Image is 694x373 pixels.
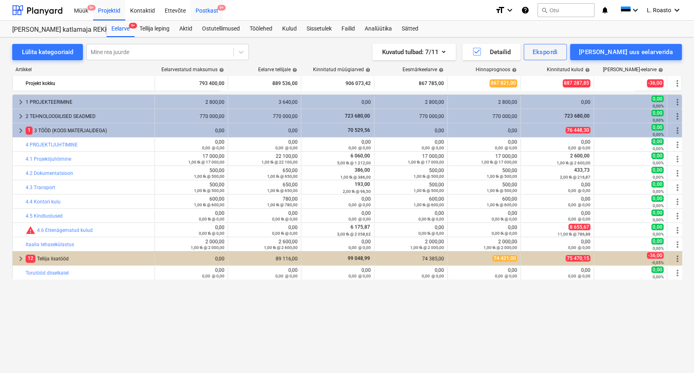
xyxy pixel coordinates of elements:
[305,210,371,222] div: 0,00
[233,198,239,205] span: edit
[337,232,371,236] small: 3,00 tk @ 2 058,62
[453,170,459,177] span: edit
[231,153,298,165] div: 22 100,00
[541,7,548,13] span: search
[26,127,33,134] span: 1
[188,160,224,164] small: 1,00 tk @ 17 000,00
[350,224,371,230] span: 6 175,87
[197,21,245,37] div: Ostutellimused
[26,213,63,219] a: 4.5 Kindlustused
[158,153,224,165] div: 17 000,00
[231,196,298,207] div: 780,00
[408,160,444,164] small: 1,00 tk @ 17 000,00
[160,198,166,205] span: edit
[261,160,298,164] small: 1,00 tk @ 22 100,00
[657,68,663,72] span: help
[653,218,664,222] small: 0,00%
[672,5,682,15] i: keyboard_arrow_down
[533,47,557,57] div: Ekspordi
[573,167,590,173] span: 433,73
[651,96,664,102] span: 0,00
[524,99,590,105] div: 0,00
[347,255,371,261] span: 99 048,99
[651,181,664,188] span: 0,00
[413,174,444,179] small: 1,00 tk @ 500,00
[337,21,360,37] a: Failid
[158,256,224,262] div: 0,00
[364,68,370,72] span: help
[231,256,298,262] div: 89 116,00
[26,185,55,190] a: 4.3 Transport
[231,77,298,90] div: 889 536,00
[651,195,664,202] span: 0,00
[313,67,370,72] div: Kinnitatud müügiarved
[26,225,35,235] span: Seotud kulud ületavad prognoosi
[158,182,224,193] div: 500,00
[267,174,298,179] small: 1,00 tk @ 650,00
[672,79,682,88] span: Rohkem tegevusi
[143,198,150,205] span: bar_chart
[524,267,590,279] div: 0,00
[672,140,682,150] span: Rohkem tegevusi
[563,113,590,119] span: 723 680,00
[378,182,444,193] div: 500,00
[410,245,444,250] small: 1,00 tk @ 2 000,00
[245,21,277,37] a: Töölehed
[451,196,517,207] div: 600,00
[343,189,371,194] small: 2,00 tk @ 96,50
[379,270,386,276] span: edit
[231,225,298,236] div: 0,00
[378,128,444,133] div: 0,00
[651,153,664,159] span: 0,00
[160,184,166,191] span: edit
[143,270,150,276] span: bar_chart
[158,210,224,222] div: 0,00
[672,111,682,121] span: Rohkem tegevusi
[305,139,371,151] div: 0,00
[372,44,456,60] button: Kuvatud tulbad:7/11
[218,5,226,11] span: 9+
[451,210,517,222] div: 0,00
[672,240,682,249] span: Rohkem tegevusi
[537,3,594,17] button: Otsi
[451,139,517,151] div: 0,00
[647,252,664,259] span: -36,00
[143,241,150,248] span: bar_chart
[107,21,135,37] div: Eelarve
[653,232,664,236] small: 0,00%
[26,252,151,265] div: Tellija lisatööd
[26,110,151,123] div: 2 TEHNOLOOGILISED SEADMED
[672,126,682,135] span: Rohkem tegevusi
[194,188,224,193] small: 1,00 tk @ 500,00
[354,181,371,187] span: 193,00
[16,254,26,264] span: keyboard_arrow_right
[143,227,150,233] span: bar_chart
[402,67,444,72] div: Eesmärkeelarve
[231,239,298,250] div: 2 600,00
[451,168,517,179] div: 500,00
[453,241,459,248] span: edit
[651,124,664,131] span: 0,00
[378,267,444,279] div: 0,00
[672,154,682,164] span: Rohkem tegevusi
[524,139,590,151] div: 0,00
[158,267,224,279] div: 0,00
[524,44,566,60] button: Ekspordi
[267,203,298,207] small: 1,00 tk @ 780,00
[233,170,239,177] span: edit
[158,239,224,250] div: 2 000,00
[462,44,520,60] button: Detailid
[451,99,517,105] div: 2 800,00
[174,21,197,37] a: Aktid
[451,153,517,165] div: 17 000,00
[233,184,239,191] span: edit
[378,225,444,236] div: 0,00
[566,255,590,262] span: 75 470,15
[453,227,459,233] span: edit
[199,217,224,221] small: 0,00 tk @ 0,00
[378,239,444,250] div: 2 000,00
[437,68,444,72] span: help
[379,198,386,205] span: edit
[651,209,664,216] span: 0,00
